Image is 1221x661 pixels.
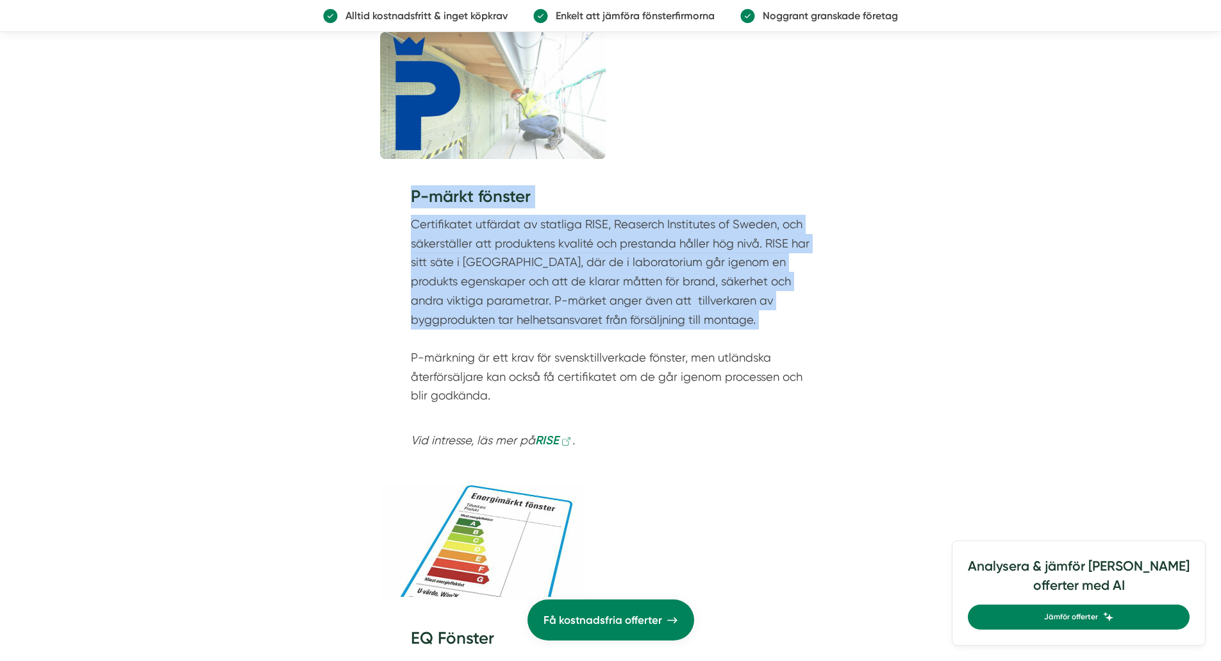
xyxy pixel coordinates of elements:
[755,8,898,24] p: Noggrant granskade företag
[968,556,1190,605] h4: Analysera & jämför [PERSON_NAME] offerter med AI
[535,433,559,448] em: RISE
[535,433,572,447] a: RISE
[411,433,535,447] em: Vid intresse, läs mer på
[527,599,694,640] a: Få kostnadsfria offerter
[572,433,575,447] em: .
[544,612,662,629] span: Få kostnadsfria offerter
[338,8,508,24] p: Alltid kostnadsfritt & inget köpkrav
[548,8,715,24] p: Enkelt att jämföra fönsterfirmorna
[411,215,811,424] p: Certifikatet utfärdat av statliga RISE, Reaserch Institutes of Sweden, och säkerställer att produ...
[1044,611,1098,623] span: Jämför offerter
[411,185,811,215] h3: P-märkt fönster
[380,485,585,600] img: Energimärkt fönster
[411,627,811,657] h3: EQ Fönster
[968,605,1190,630] a: Jämför offerter
[380,32,606,159] img: P-märkning fönster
